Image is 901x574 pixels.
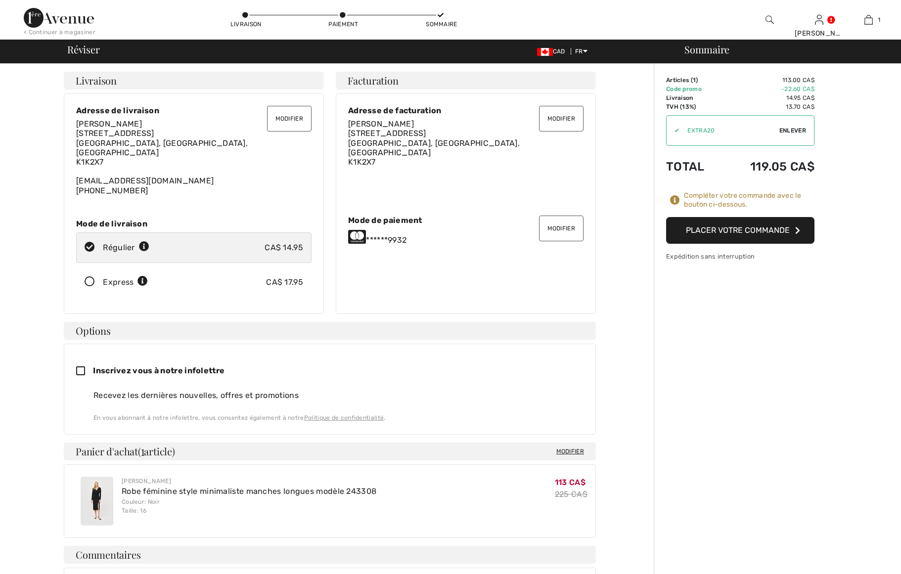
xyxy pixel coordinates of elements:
[76,76,117,86] span: Livraison
[815,15,823,24] a: Se connecter
[684,191,814,209] div: Compléter votre commande avec le bouton ci-dessous.
[878,15,880,24] span: 1
[666,217,814,244] button: Placer votre commande
[93,390,584,401] div: Recevez les dernières nouvelles, offres et promotions
[666,252,814,261] div: Expédition sans interruption
[24,8,94,28] img: 1ère Avenue
[348,106,584,115] div: Adresse de facturation
[721,85,814,93] td: -22.60 CA$
[539,216,584,241] button: Modifier
[64,546,596,564] h4: Commentaires
[666,76,721,85] td: Articles ( )
[539,106,584,132] button: Modifier
[348,119,414,129] span: [PERSON_NAME]
[666,93,721,102] td: Livraison
[265,242,303,254] div: CA$ 14.95
[844,14,893,26] a: 1
[93,413,584,422] div: En vous abonnant à notre infolettre, vous consentez également à notre .
[103,242,149,254] div: Régulier
[122,497,376,515] div: Couleur: Noir Taille: 16
[667,126,679,135] div: ✔
[266,276,303,288] div: CA$ 17.95
[426,20,455,29] div: Sommaire
[93,366,225,375] span: Inscrivez vous à notre infolettre
[795,28,843,39] div: [PERSON_NAME]
[766,14,774,26] img: recherche
[721,150,814,183] td: 119.05 CA$
[537,48,569,55] span: CAD
[721,93,814,102] td: 14.95 CA$
[537,48,553,56] img: Canadian Dollar
[24,28,95,37] div: < Continuer à magasiner
[555,489,587,499] s: 225 CA$
[122,477,376,486] div: [PERSON_NAME]
[679,116,779,145] input: Code promo
[67,44,99,54] span: Réviser
[575,48,587,55] span: FR
[76,106,312,115] div: Adresse de livraison
[76,119,312,195] div: [EMAIL_ADDRESS][DOMAIN_NAME] [PHONE_NUMBER]
[122,486,376,496] a: Robe féminine style minimaliste manches longues modèle 243308
[81,477,113,526] img: Robe féminine style minimaliste manches longues modèle 243308
[304,414,384,421] a: Politique de confidentialité
[693,77,696,84] span: 1
[76,219,312,228] div: Mode de livraison
[555,478,586,487] span: 113 CA$
[666,150,721,183] td: Total
[348,76,399,86] span: Facturation
[267,106,312,132] button: Modifier
[721,102,814,111] td: 13.70 CA$
[556,446,584,456] span: Modifier
[721,76,814,85] td: 113.00 CA$
[666,102,721,111] td: TVH (13%)
[138,444,175,458] span: ( article)
[348,216,584,225] div: Mode de paiement
[779,126,806,135] span: Enlever
[666,85,721,93] td: Code promo
[230,20,260,29] div: Livraison
[141,444,144,457] span: 1
[348,129,520,167] span: [STREET_ADDRESS] [GEOGRAPHIC_DATA], [GEOGRAPHIC_DATA], [GEOGRAPHIC_DATA] K1K2X7
[64,442,596,460] h4: Panier d'achat
[76,119,142,129] span: [PERSON_NAME]
[103,276,148,288] div: Express
[864,14,873,26] img: Mon panier
[76,129,248,167] span: [STREET_ADDRESS] [GEOGRAPHIC_DATA], [GEOGRAPHIC_DATA], [GEOGRAPHIC_DATA] K1K2X7
[64,322,596,340] h4: Options
[815,14,823,26] img: Mes infos
[328,20,358,29] div: Paiement
[673,44,895,54] div: Sommaire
